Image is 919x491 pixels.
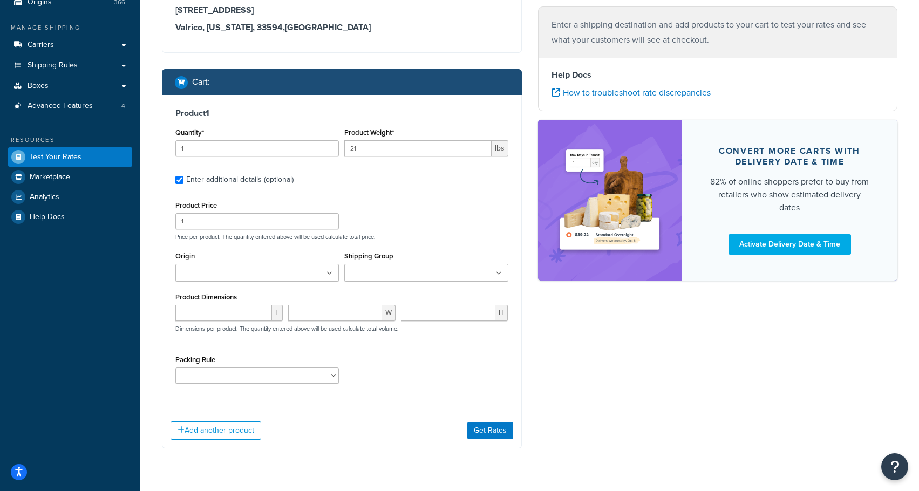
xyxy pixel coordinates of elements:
[28,61,78,70] span: Shipping Rules
[175,252,195,260] label: Origin
[344,128,394,137] label: Product Weight*
[552,69,884,81] h4: Help Docs
[8,96,132,116] a: Advanced Features4
[272,305,283,321] span: L
[8,187,132,207] a: Analytics
[344,140,491,156] input: 0.00
[8,167,132,187] a: Marketplace
[707,146,872,167] div: Convert more carts with delivery date & time
[552,86,711,99] a: How to troubleshoot rate discrepancies
[729,234,851,255] a: Activate Delivery Date & Time
[28,81,49,91] span: Boxes
[8,96,132,116] li: Advanced Features
[554,136,666,264] img: feature-image-ddt-36eae7f7280da8017bfb280eaccd9c446f90b1fe08728e4019434db127062ab4.png
[495,305,508,321] span: H
[467,422,513,439] button: Get Rates
[173,325,399,332] p: Dimensions per product. The quantity entered above will be used calculate total volume.
[175,201,217,209] label: Product Price
[192,77,210,87] h2: Cart :
[173,233,511,241] p: Price per product. The quantity entered above will be used calculate total price.
[175,128,204,137] label: Quantity*
[28,40,54,50] span: Carriers
[175,5,508,16] h3: [STREET_ADDRESS]
[171,421,261,440] button: Add another product
[186,172,294,187] div: Enter additional details (optional)
[175,108,508,119] h3: Product 1
[707,175,872,214] div: 82% of online shoppers prefer to buy from retailers who show estimated delivery dates
[175,293,237,301] label: Product Dimensions
[8,135,132,145] div: Resources
[30,193,59,202] span: Analytics
[8,147,132,167] a: Test Your Rates
[175,22,508,33] h3: Valrico, [US_STATE], 33594 , [GEOGRAPHIC_DATA]
[30,173,70,182] span: Marketplace
[175,356,215,364] label: Packing Rule
[8,56,132,76] a: Shipping Rules
[8,23,132,32] div: Manage Shipping
[382,305,396,321] span: W
[8,35,132,55] a: Carriers
[881,453,908,480] button: Open Resource Center
[492,140,508,156] span: lbs
[30,153,81,162] span: Test Your Rates
[175,140,339,156] input: 0
[8,207,132,227] a: Help Docs
[28,101,93,111] span: Advanced Features
[121,101,125,111] span: 4
[30,213,65,222] span: Help Docs
[8,76,132,96] a: Boxes
[344,252,393,260] label: Shipping Group
[552,17,884,47] p: Enter a shipping destination and add products to your cart to test your rates and see what your c...
[175,176,183,184] input: Enter additional details (optional)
